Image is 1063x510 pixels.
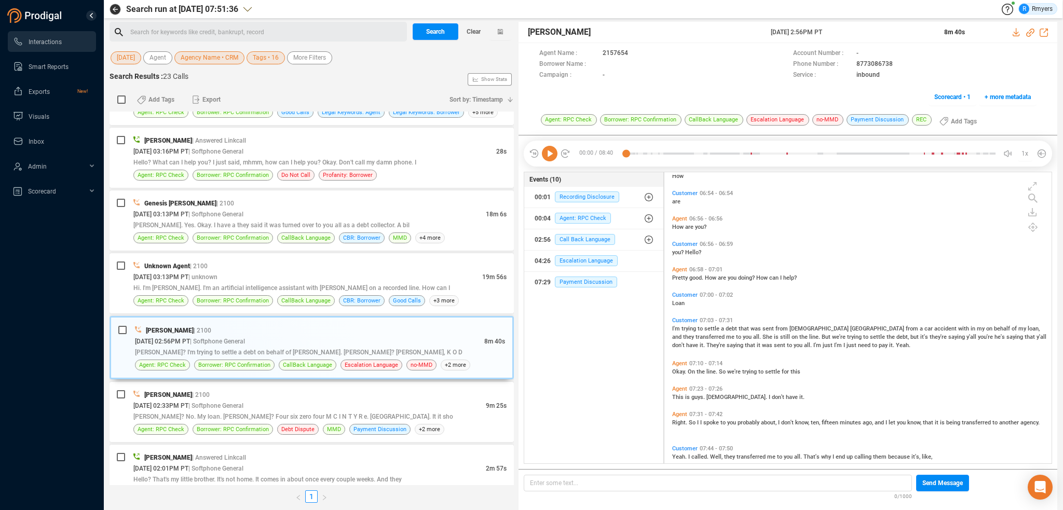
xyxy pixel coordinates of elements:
[872,342,879,349] span: to
[197,233,269,243] span: Borrower: RPC Confirmation
[823,342,834,349] span: just
[705,274,718,281] span: How
[720,419,727,426] span: to
[727,368,742,375] span: we're
[803,453,821,460] span: That's
[847,342,858,349] span: just
[896,342,910,349] span: Yeah.
[910,334,920,340] span: but
[994,325,1012,332] span: behalf
[198,360,270,370] span: Borrower: RPC Confirmation
[1018,325,1028,332] span: my
[524,272,663,293] button: 07:29Payment Discussion
[535,253,551,269] div: 04:26
[875,419,885,426] span: and
[110,382,514,442] div: [PERSON_NAME]| 2100[DATE] 02:33PM PT| Softphone General9m 25s[PERSON_NAME]? No. My loan. [PERSON_...
[794,342,804,349] span: you
[149,51,166,64] span: Agent
[29,113,49,120] span: Visuals
[695,224,706,230] span: you?
[29,88,50,95] span: Exports
[555,213,611,224] span: Agent: RPC Check
[555,191,619,202] span: Recording Disclosure
[138,107,184,117] span: Agent: RPC Check
[870,334,887,340] span: settle
[873,453,888,460] span: them
[813,342,823,349] span: I'm
[774,342,787,349] span: sent
[756,274,769,281] span: How
[783,274,797,281] span: help?
[978,334,994,340] span: you're
[353,424,406,434] span: Payment Discussion
[922,453,932,460] span: like,
[962,419,992,426] span: transferred
[135,338,190,345] span: [DATE] 02:56PM PT
[8,106,96,127] li: Visuals
[197,107,269,117] span: Borrower: RPC Confirmation
[672,368,688,375] span: Okay.
[858,342,872,349] span: need
[767,453,777,460] span: me
[1021,145,1028,162] span: 1x
[689,274,705,281] span: good.
[144,454,192,461] span: [PERSON_NAME]
[281,424,315,434] span: Debt Dispute
[8,131,96,151] li: Inbox
[524,208,663,229] button: 00:04Agent: RPC Check
[685,394,691,401] span: is
[426,23,445,40] span: Search
[672,274,689,281] span: Pretty
[672,419,689,426] span: Right.
[897,419,907,426] span: you
[821,453,833,460] span: why
[1023,4,1026,14] span: R
[467,23,481,40] span: Clear
[293,51,326,64] span: More Filters
[672,198,680,205] span: are
[799,394,805,401] span: it.
[672,249,685,256] span: you?
[190,263,208,270] span: | 2100
[253,51,279,64] span: Tags • 16
[840,419,863,426] span: minutes
[138,233,184,243] span: Agent: RPC Check
[703,419,720,426] span: spoke
[458,23,489,40] button: Clear
[672,173,684,180] span: How
[174,51,244,64] button: Agency Name • CRM
[110,253,514,313] div: Unknown Agent| 2100[DATE] 03:13PM PT| unknown19m 56sHi. I'm [PERSON_NAME]. I'm an artificial inte...
[685,224,695,230] span: are
[110,128,514,188] div: [PERSON_NAME]| Answered Linkcall[DATE] 03:16PM PT| Softphone General28sHello? What can I help you...
[992,419,999,426] span: to
[343,296,380,306] span: CBR: Borrower
[144,137,192,144] span: [PERSON_NAME]
[780,334,792,340] span: still
[929,89,976,105] button: Scorecard • 1
[672,300,685,307] span: Loan
[889,419,897,426] span: let
[683,334,696,340] span: they
[197,424,269,434] span: Borrower: RPC Confirmation
[907,419,923,426] span: know,
[738,274,756,281] span: doing?
[1020,419,1040,426] span: agency.
[415,424,444,435] span: +2 more
[1019,4,1053,14] div: Rmyers
[940,419,946,426] span: is
[144,200,216,207] span: Genesis [PERSON_NAME]
[710,453,724,460] span: Well,
[724,453,737,460] span: they
[186,91,227,108] button: Export
[811,419,822,426] span: ten,
[192,391,210,398] span: | 2100
[393,296,421,306] span: Good Calls
[726,334,736,340] span: me
[133,222,410,229] span: [PERSON_NAME]. Yes. Okay. I have a they said it was turned over to you all as a debt collector. A...
[281,107,309,117] span: Good Calls
[468,107,498,118] span: +5 more
[8,81,96,102] li: Exports
[133,159,416,166] span: Hello? What can I help you? I just said, mhmm, how can I help you? Okay. Don't call my damn phone. I
[742,368,758,375] span: trying
[672,325,682,332] span: I'm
